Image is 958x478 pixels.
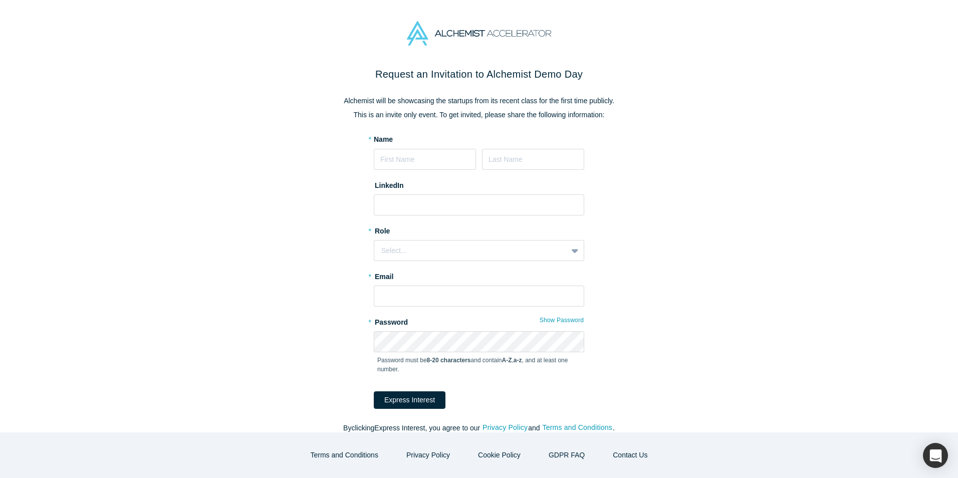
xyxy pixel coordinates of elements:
button: Show Password [539,314,584,327]
button: Express Interest [374,391,445,409]
input: First Name [374,149,476,170]
p: Password must be and contain , , and at least one number. [377,356,581,374]
p: Alchemist will be showcasing the startups from its recent class for the first time publicly. [269,96,689,106]
strong: 8-20 characters [427,357,471,364]
button: Contact Us [602,446,658,464]
input: Last Name [482,149,584,170]
img: Alchemist Accelerator Logo [407,21,551,46]
h2: Request an Invitation to Alchemist Demo Day [269,67,689,82]
button: Terms and Conditions [300,446,389,464]
div: Select... [381,246,560,256]
button: Terms and Conditions [542,422,613,433]
p: This is an invite only event. To get invited, please share the following information: [269,110,689,120]
label: Role [374,222,584,236]
p: By clicking Express Interest , you agree to our and . [269,423,689,433]
label: LinkedIn [374,177,404,191]
button: Cookie Policy [467,446,531,464]
label: Name [374,134,393,145]
label: Email [374,268,584,282]
button: Privacy Policy [482,422,528,433]
button: Privacy Policy [396,446,460,464]
label: Password [374,314,584,328]
strong: a-z [514,357,522,364]
a: GDPR FAQ [538,446,595,464]
strong: A-Z [502,357,512,364]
